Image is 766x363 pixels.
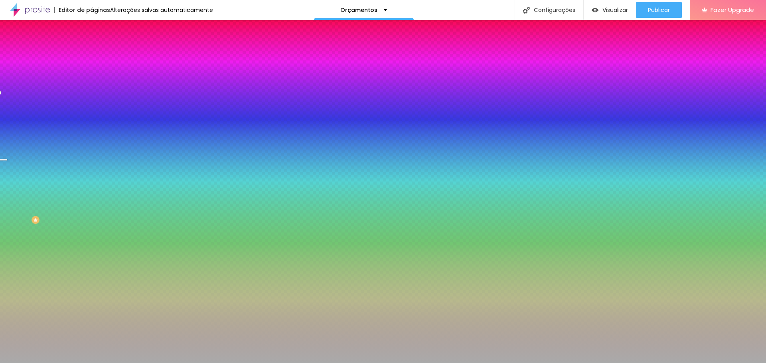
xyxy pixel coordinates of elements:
[636,2,682,18] button: Publicar
[648,7,670,13] span: Publicar
[340,7,377,13] p: Orçamentos
[592,7,598,14] img: view-1.svg
[110,7,213,13] div: Alterações salvas automaticamente
[54,7,110,13] div: Editor de páginas
[523,7,530,14] img: Icone
[584,2,636,18] button: Visualizar
[711,6,754,13] span: Fazer Upgrade
[602,7,628,13] span: Visualizar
